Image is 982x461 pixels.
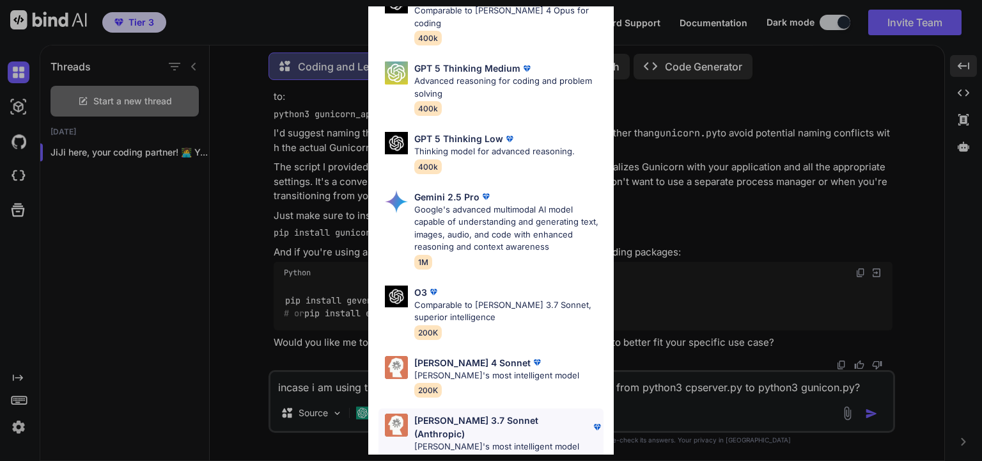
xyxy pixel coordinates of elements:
[427,286,440,298] img: premium
[414,159,442,174] span: 400k
[385,61,408,85] img: Pick Models
[414,286,427,299] p: O3
[479,190,492,203] img: premium
[414,4,604,29] p: Comparable to [PERSON_NAME] 4 Opus for coding
[414,145,575,158] p: Thinking model for advanced reasoning.
[385,190,408,213] img: Pick Models
[414,369,579,382] p: [PERSON_NAME]'s most intelligent model
[414,299,604,324] p: Comparable to [PERSON_NAME] 3.7 Sonnet, superior intelligence
[414,255,432,270] span: 1M
[385,414,408,437] img: Pick Models
[414,101,442,116] span: 400k
[414,383,442,398] span: 200K
[591,421,604,433] img: premium
[385,286,408,308] img: Pick Models
[414,132,503,145] p: GPT 5 Thinking Low
[414,325,442,340] span: 200K
[414,441,604,453] p: [PERSON_NAME]'s most intelligent model
[520,62,533,75] img: premium
[414,75,604,100] p: Advanced reasoning for coding and problem solving
[385,356,408,379] img: Pick Models
[414,356,531,369] p: [PERSON_NAME] 4 Sonnet
[414,414,591,441] p: [PERSON_NAME] 3.7 Sonnet (Anthropic)
[414,204,604,254] p: Google's advanced multimodal AI model capable of understanding and generating text, images, audio...
[385,132,408,154] img: Pick Models
[414,190,479,204] p: Gemini 2.5 Pro
[414,31,442,45] span: 400k
[414,61,520,75] p: GPT 5 Thinking Medium
[531,356,543,369] img: premium
[503,133,516,145] img: premium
